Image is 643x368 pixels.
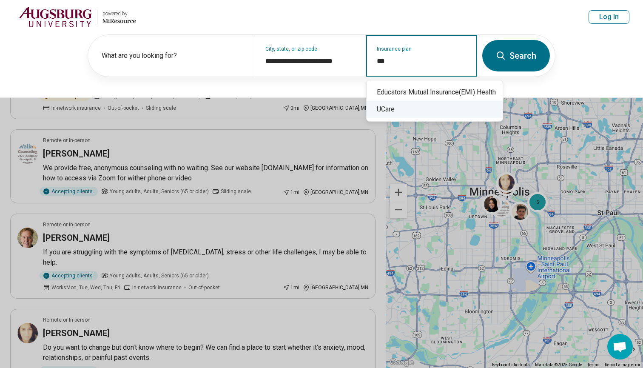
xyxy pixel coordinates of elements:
div: UCare [367,101,503,118]
div: powered by [102,10,136,17]
button: Search [482,40,550,71]
div: Suggestions [367,84,503,118]
a: Open chat [607,334,633,359]
button: Log In [589,10,629,24]
img: Augsburg University [19,7,92,27]
label: What are you looking for? [102,51,245,61]
div: Educators Mutual Insurance(EMI) Health [367,84,503,101]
